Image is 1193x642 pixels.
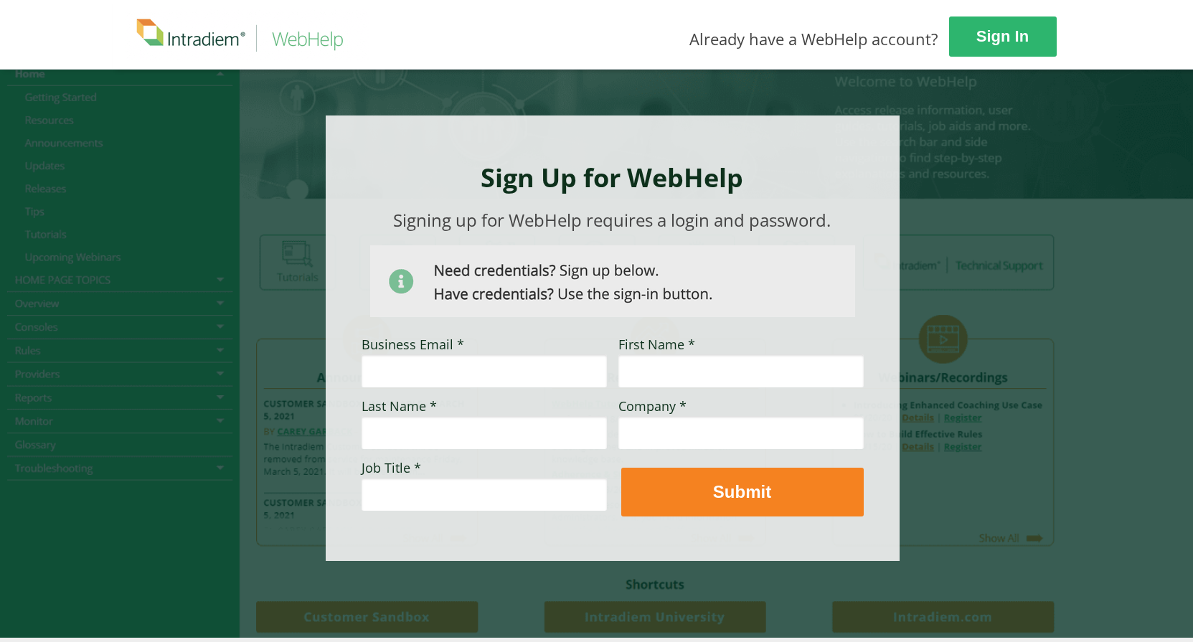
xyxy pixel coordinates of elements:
[362,336,464,353] span: Business Email *
[689,28,938,49] span: Already have a WebHelp account?
[621,468,864,516] button: Submit
[481,160,743,195] strong: Sign Up for WebHelp
[362,397,437,415] span: Last Name *
[362,459,421,476] span: Job Title *
[393,208,831,232] span: Signing up for WebHelp requires a login and password.
[949,16,1057,57] a: Sign In
[618,397,687,415] span: Company *
[370,245,855,317] img: Need Credentials? Sign up below. Have Credentials? Use the sign-in button.
[976,27,1029,45] strong: Sign In
[618,336,695,353] span: First Name *
[713,482,771,501] strong: Submit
